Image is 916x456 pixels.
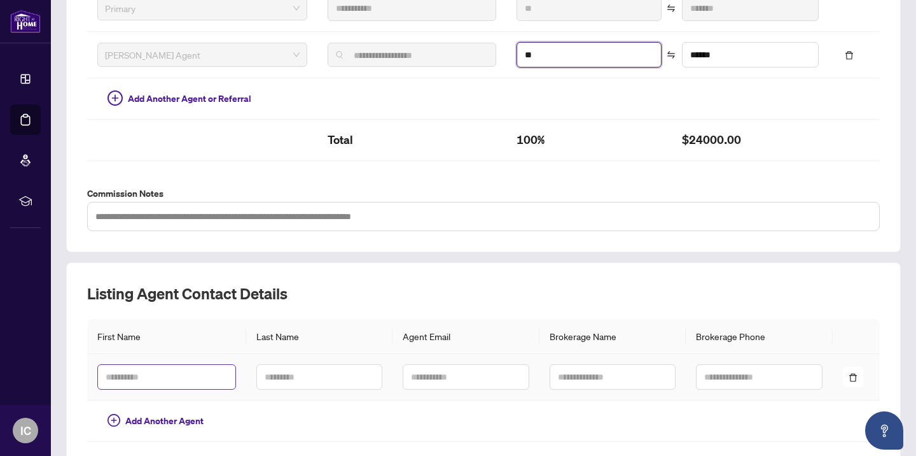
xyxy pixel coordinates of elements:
span: swap [667,4,676,13]
span: delete [845,51,854,60]
span: plus-circle [108,90,123,106]
h2: Listing Agent Contact Details [87,283,880,304]
span: RAHR Agent [105,45,300,64]
h2: Total [328,130,496,150]
img: logo [10,10,41,33]
th: Last Name [246,319,392,354]
span: Add Another Agent or Referral [128,92,251,106]
span: swap [667,50,676,59]
label: Commission Notes [87,187,880,201]
button: Open asap [865,411,903,450]
th: Brokerage Name [539,319,686,354]
th: Brokerage Phone [686,319,832,354]
span: delete [849,373,857,382]
th: Agent Email [392,319,539,354]
th: First Name [87,319,246,354]
button: Add Another Agent or Referral [97,89,261,109]
h2: 100% [517,130,662,150]
h2: $24000.00 [682,130,819,150]
span: plus-circle [108,414,120,427]
img: search_icon [336,51,343,59]
button: Add Another Agent [97,411,214,431]
span: IC [20,422,31,439]
span: Add Another Agent [125,414,204,428]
